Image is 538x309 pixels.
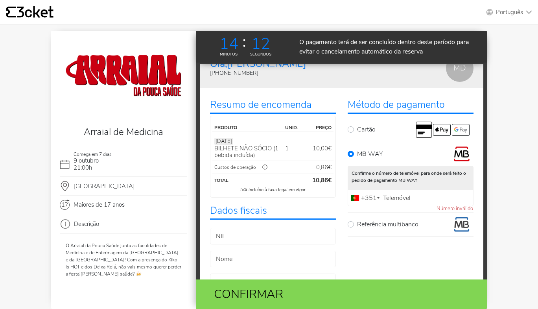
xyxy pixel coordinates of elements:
[74,157,99,172] span: 9 outubro 21:00h
[62,126,185,138] h4: Arraial de Medicina
[256,162,273,174] button: ⓘ
[351,190,382,206] div: +351
[448,57,472,79] p: MD
[218,187,328,194] p: IVA incluído à taxa legal em vigor
[437,205,473,213] span: Número inválido
[452,124,470,136] img: google-pay.9d0a6f4d.svg
[348,98,474,114] p: Método de pagamento
[213,32,245,48] div: 14
[416,122,432,138] img: cc.91aeaccb.svg
[245,32,276,48] div: 12
[316,163,328,171] span: 0,86
[66,242,181,277] span: O Arraial da Pouca Saúde junta as faculdades de Medicina e de Enfermagem da [GEOGRAPHIC_DATA] e d...
[74,201,125,208] span: Maiores de 17 anos
[381,196,413,201] label: Telemóvel
[214,145,281,159] p: BILHETE NÃO SÓCIO (1 bebida incluída)
[285,124,301,131] p: unid.
[454,146,470,162] img: mbway.1e3ecf15.png
[214,164,256,171] p: Custos de operação
[348,190,382,206] div: Portugal: +351
[283,145,303,152] p: 1
[213,52,245,57] div: MINUTOS
[303,145,332,152] p: 10,00€
[214,177,301,184] p: Total
[210,69,258,77] span: [PHONE_NUMBER]
[305,176,332,185] p: €
[58,44,189,118] img: 22d9fe1a39b24931814a95254e6a5dd4.webp
[303,163,332,172] p: €
[433,124,451,136] img: apple-pay.0415eff4.svg
[357,220,418,229] p: Referência multibanco
[256,164,273,172] div: ⓘ
[214,257,234,262] label: Nome
[357,149,383,159] p: MB WAY
[196,279,487,309] button: Confirmar
[61,201,70,210] span: 17
[66,199,70,203] span: +
[214,234,228,239] label: NIF
[245,52,276,57] div: SEGUNDOS
[6,7,16,18] g: {' '}
[74,220,99,228] span: Descrição
[210,98,336,114] p: Resumo de encomenda
[208,285,386,303] div: Confirmar
[299,37,481,56] p: O pagamento terá de ser concluído dentro deste período para evitar o cancelamento automático da r...
[210,59,306,69] p: Olá,
[214,124,281,131] p: Produto
[357,125,376,134] p: Cartão
[74,152,112,157] span: Começa em 7 dias
[74,182,134,190] span: [GEOGRAPHIC_DATA]
[305,124,332,131] p: Preço
[227,57,306,70] span: [PERSON_NAME]
[210,204,336,220] p: Dados fiscais
[454,216,470,232] img: multibanco.bbb34faf.png
[214,138,233,145] span: [DATE]
[348,166,474,190] p: Confirme o número de telemóvel para onde será feito o pedido de pagamento MB WAY
[312,176,328,184] span: 10,86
